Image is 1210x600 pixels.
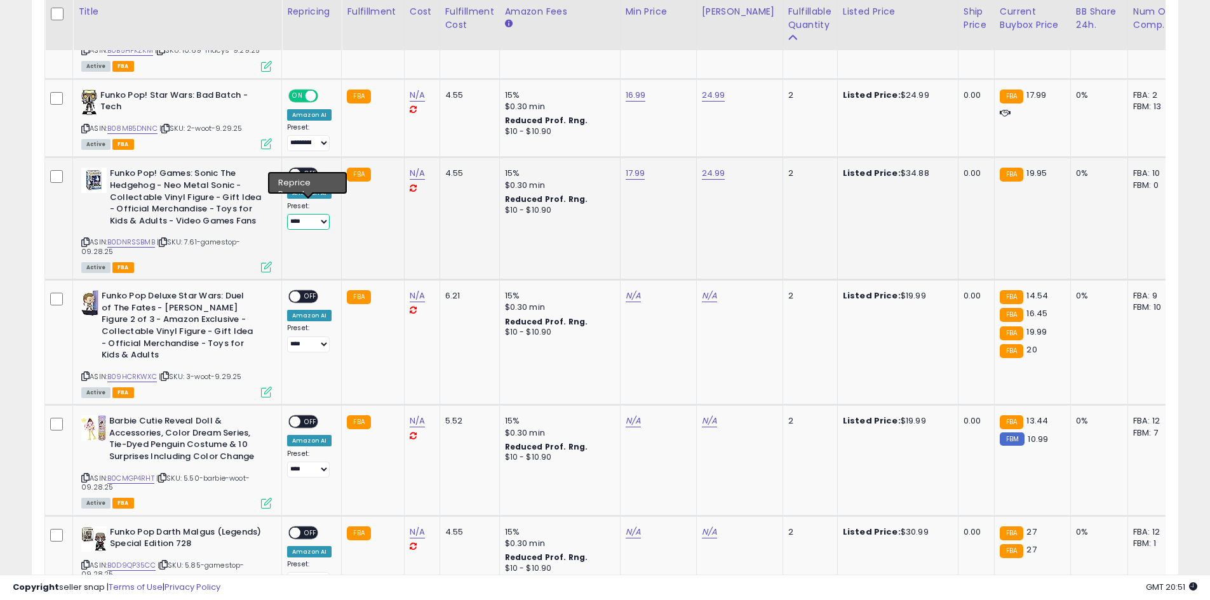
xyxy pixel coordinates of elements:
[1026,167,1047,179] span: 19.95
[843,526,948,538] div: $30.99
[1076,90,1118,101] div: 0%
[505,115,588,126] b: Reduced Prof. Rng.
[505,452,610,463] div: $10 - $10.90
[81,168,272,271] div: ASIN:
[316,90,337,101] span: OFF
[1076,415,1118,427] div: 0%
[112,61,134,72] span: FBA
[1133,90,1175,101] div: FBA: 2
[505,101,610,112] div: $0.30 min
[964,168,985,179] div: 0.00
[112,139,134,150] span: FBA
[964,290,985,302] div: 0.00
[347,526,370,540] small: FBA
[1000,344,1023,358] small: FBA
[107,45,153,56] a: B0B5HPKZKM
[81,560,244,579] span: | SKU: 5.85-gamestop-09.28.25
[112,262,134,273] span: FBA
[843,290,948,302] div: $19.99
[1000,415,1023,429] small: FBA
[81,262,111,273] span: All listings currently available for purchase on Amazon
[1026,89,1046,101] span: 17.99
[81,90,97,115] img: 41Sx+Ow4sgL._SL40_.jpg
[287,324,332,352] div: Preset:
[788,90,828,101] div: 2
[1000,290,1023,304] small: FBA
[81,290,272,396] div: ASIN:
[1133,5,1180,32] div: Num of Comp.
[1026,415,1048,427] span: 13.44
[107,371,157,382] a: B09HCRKWXC
[505,441,588,452] b: Reduced Prof. Rng.
[843,415,901,427] b: Listed Price:
[102,290,256,364] b: Funko Pop Deluxe Star Wars: Duel of The Fates - [PERSON_NAME] Figure 2 of 3 - Amazon Exclusive - ...
[81,290,98,316] img: 41r373e0QSL._SL40_.jpg
[505,316,588,327] b: Reduced Prof. Rng.
[81,526,272,594] div: ASIN:
[107,123,158,134] a: B08MB5DNNC
[81,168,107,193] img: 41F5PhWL9OL._SL40_.jpg
[1026,307,1047,319] span: 16.45
[1076,168,1118,179] div: 0%
[626,526,641,538] a: N/A
[505,327,610,338] div: $10 - $10.90
[964,526,985,538] div: 0.00
[1026,326,1047,338] span: 19.99
[13,582,220,594] div: seller snap | |
[1133,302,1175,313] div: FBM: 10
[81,61,111,72] span: All listings currently available for purchase on Amazon
[287,546,332,557] div: Amazon AI
[964,415,985,427] div: 0.00
[505,290,610,302] div: 15%
[702,89,725,102] a: 24.99
[300,527,321,538] span: OFF
[300,169,321,180] span: OFF
[287,123,332,152] div: Preset:
[347,90,370,103] small: FBA
[287,109,332,121] div: Amazon AI
[81,387,111,398] span: All listings currently available for purchase on Amazon
[1026,526,1036,538] span: 27
[287,450,332,478] div: Preset:
[287,435,332,446] div: Amazon AI
[843,90,948,101] div: $24.99
[287,187,332,199] div: Amazon AI
[788,290,828,302] div: 2
[1133,427,1175,439] div: FBM: 7
[1000,432,1025,446] small: FBM
[445,90,490,101] div: 4.55
[410,5,434,18] div: Cost
[1146,581,1197,593] span: 2025-10-6 20:51 GMT
[159,371,242,382] span: | SKU: 3-woot-9.29.25
[1076,526,1118,538] div: 0%
[410,290,425,302] a: N/A
[81,90,272,149] div: ASIN:
[81,473,250,492] span: | SKU: 5.50-barbie-woot-09.28.25
[788,5,832,32] div: Fulfillable Quantity
[290,90,306,101] span: ON
[410,89,425,102] a: N/A
[112,498,134,509] span: FBA
[505,180,610,191] div: $0.30 min
[1000,168,1023,182] small: FBA
[287,202,332,230] div: Preset:
[300,417,321,427] span: OFF
[347,415,370,429] small: FBA
[410,167,425,180] a: N/A
[300,291,321,302] span: OFF
[410,415,425,427] a: N/A
[112,387,134,398] span: FBA
[1000,308,1023,322] small: FBA
[155,45,260,55] span: | SKU: 10.69-macys-9.29.25
[505,194,588,204] b: Reduced Prof. Rng.
[110,526,264,553] b: Funko Pop Darth Malgus (Legends) Special Edition 728
[843,526,901,538] b: Listed Price:
[445,415,490,427] div: 5.52
[159,123,243,133] span: | SKU: 2-woot-9.29.25
[110,168,264,230] b: Funko Pop! Games: Sonic The Hedgehog - Neo Metal Sonic - Collectable Vinyl Figure - Gift Idea - O...
[81,237,240,256] span: | SKU: 7.61-gamestop-09.28.25
[702,5,777,18] div: [PERSON_NAME]
[1026,343,1037,356] span: 20
[100,90,255,116] b: Funko Pop! Star Wars: Bad Batch - Tech
[81,415,106,441] img: 51SfIwpIxNL._SL40_.jpg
